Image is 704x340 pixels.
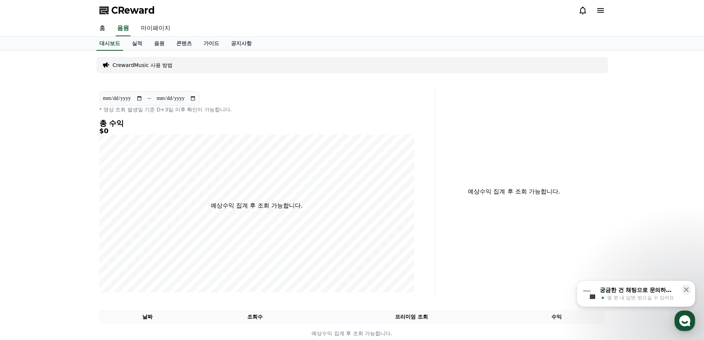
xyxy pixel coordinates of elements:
[99,4,155,16] a: CReward
[96,37,123,51] a: 대시보드
[126,37,148,51] a: 실적
[147,94,152,103] p: ~
[135,21,176,36] a: 마이페이지
[114,246,123,252] span: 설정
[113,61,173,69] a: CrewardMusic 사용 방법
[23,246,28,252] span: 홈
[95,235,142,253] a: 설정
[99,106,414,113] p: * 영상 조회 발생일 기준 D+3일 이후 확인이 가능합니다.
[2,235,49,253] a: 홈
[93,21,111,36] a: 홈
[49,235,95,253] a: 대화
[225,37,258,51] a: 공지사항
[111,4,155,16] span: CReward
[116,21,130,36] a: 음원
[314,310,509,324] th: 프리미엄 조회
[99,310,196,324] th: 날짜
[68,246,76,252] span: 대화
[148,37,170,51] a: 음원
[170,37,198,51] a: 콘텐츠
[195,310,314,324] th: 조회수
[100,330,605,337] p: 예상수익 집계 후 조회 가능합니다.
[99,127,414,135] h5: $0
[198,37,225,51] a: 가이드
[99,119,414,127] h4: 총 수익
[509,310,605,324] th: 수익
[211,201,303,210] p: 예상수익 집계 후 조회 가능합니다.
[441,187,587,196] p: 예상수익 집계 후 조회 가능합니다.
